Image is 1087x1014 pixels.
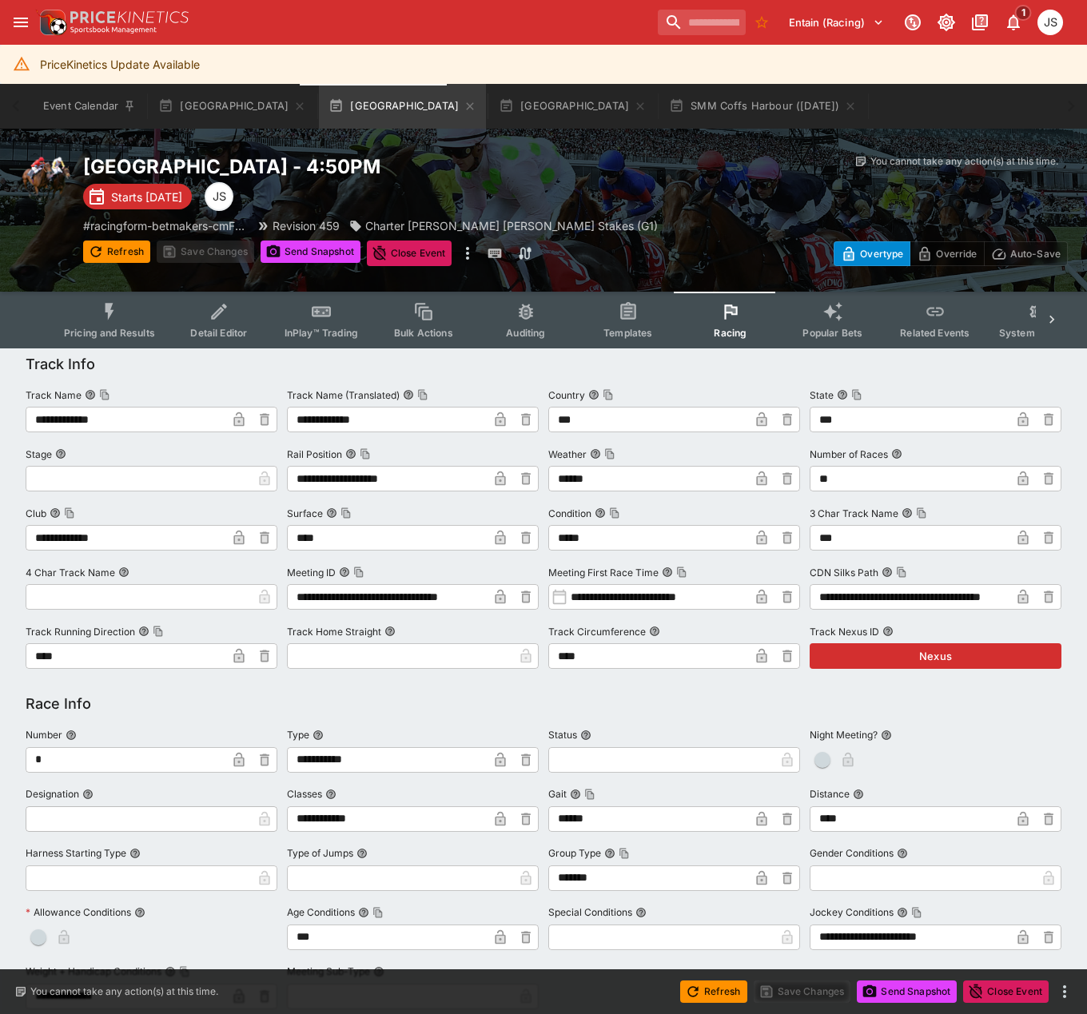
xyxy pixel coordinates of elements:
[353,567,364,578] button: Copy To Clipboard
[882,567,893,578] button: CDN Silks PathCopy To Clipboard
[896,567,907,578] button: Copy To Clipboard
[349,217,658,234] div: Charter Keck Cramer Moir Stakes (G1)
[26,447,52,461] p: Stage
[802,327,862,339] span: Popular Bets
[834,241,910,266] button: Overtype
[676,567,687,578] button: Copy To Clipboard
[153,626,164,637] button: Copy To Clipboard
[834,241,1068,266] div: Start From
[118,567,129,578] button: 4 Char Track Name
[26,787,79,801] p: Designation
[85,389,96,400] button: Track NameCopy To Clipboard
[319,84,486,129] button: [GEOGRAPHIC_DATA]
[64,507,75,519] button: Copy To Clipboard
[810,625,879,638] p: Track Nexus ID
[26,728,62,742] p: Number
[345,448,356,459] button: Rail PositionCopy To Clipboard
[205,182,233,211] div: John Seaton
[285,327,358,339] span: InPlay™ Trading
[313,730,324,741] button: Type
[287,846,353,860] p: Type of Jumps
[365,217,658,234] p: Charter [PERSON_NAME] [PERSON_NAME] Stakes (G1)
[900,327,970,339] span: Related Events
[394,327,453,339] span: Bulk Actions
[34,84,145,129] button: Event Calendar
[261,241,360,263] button: Send Snapshot
[287,447,342,461] p: Rail Position
[129,848,141,859] button: Harness Starting Type
[1037,10,1063,35] div: John Seaton
[810,388,834,402] p: State
[339,567,350,578] button: Meeting IDCopy To Clipboard
[26,507,46,520] p: Club
[548,566,659,579] p: Meeting First Race Time
[619,848,630,859] button: Copy To Clipboard
[50,507,61,519] button: ClubCopy To Clipboard
[165,966,176,977] button: Weight + Handicap ConditionsCopy To Clipboard
[680,980,747,1003] button: Refresh
[1033,5,1068,40] button: John Seaton
[548,846,601,860] p: Group Type
[810,507,898,520] p: 3 Char Track Name
[26,625,135,638] p: Track Running Direction
[26,355,95,373] h5: Track Info
[458,241,477,266] button: more
[853,789,864,800] button: Distance
[506,327,545,339] span: Auditing
[897,848,908,859] button: Gender Conditions
[810,787,850,801] p: Distance
[26,694,91,713] h5: Race Info
[881,730,892,741] button: Night Meeting?
[26,905,131,919] p: Allowance Conditions
[659,84,866,129] button: SMM Coffs Harbour ([DATE])
[857,980,957,1003] button: Send Snapshot
[916,507,927,519] button: Copy To Clipboard
[190,327,247,339] span: Detail Editor
[367,241,452,266] button: Close Event
[138,626,149,637] button: Track Running DirectionCopy To Clipboard
[273,217,340,234] p: Revision 459
[548,728,577,742] p: Status
[548,905,632,919] p: Special Conditions
[83,154,658,179] h2: Copy To Clipboard
[810,566,878,579] p: CDN Silks Path
[26,964,161,978] p: Weight + Handicap Conditions
[489,84,656,129] button: [GEOGRAPHIC_DATA]
[891,448,902,459] button: Number of Races
[26,846,126,860] p: Harness Starting Type
[902,507,913,519] button: 3 Char Track NameCopy To Clipboard
[966,8,994,37] button: Documentation
[570,789,581,800] button: GaitCopy To Clipboard
[64,327,155,339] span: Pricing and Results
[82,789,94,800] button: Designation
[658,10,746,35] input: search
[714,327,747,339] span: Racing
[287,964,370,978] p: Meeting Sub-Type
[837,389,848,400] button: StateCopy To Clipboard
[325,789,336,800] button: Classes
[548,787,567,801] p: Gait
[287,388,400,402] p: Track Name (Translated)
[287,728,309,742] p: Type
[595,507,606,519] button: ConditionCopy To Clipboard
[70,11,189,23] img: PriceKinetics
[83,217,247,234] p: Copy To Clipboard
[588,389,599,400] button: CountryCopy To Clipboard
[326,507,337,519] button: SurfaceCopy To Clipboard
[26,388,82,402] p: Track Name
[179,966,190,977] button: Copy To Clipboard
[417,389,428,400] button: Copy To Clipboard
[779,10,894,35] button: Select Tenant
[83,241,150,263] button: Refresh
[287,905,355,919] p: Age Conditions
[897,907,908,918] button: Jockey ConditionsCopy To Clipboard
[149,84,316,129] button: [GEOGRAPHIC_DATA]
[870,154,1058,169] p: You cannot take any action(s) at this time.
[810,846,894,860] p: Gender Conditions
[911,907,922,918] button: Copy To Clipboard
[19,154,70,205] img: horse_racing.png
[356,848,368,859] button: Type of Jumps
[384,626,396,637] button: Track Home Straight
[373,966,384,977] button: Meeting Sub-Type
[984,241,1068,266] button: Auto-Save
